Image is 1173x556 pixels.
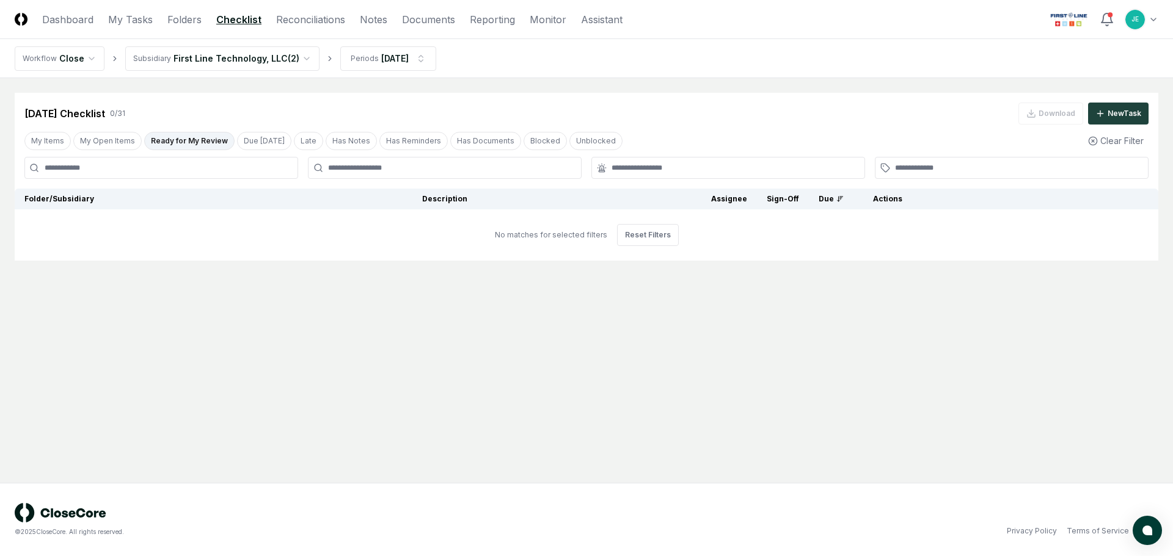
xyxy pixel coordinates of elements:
[216,12,261,27] a: Checklist
[450,132,521,150] button: Has Documents
[470,12,515,27] a: Reporting
[15,527,586,536] div: © 2025 CloseCore. All rights reserved.
[524,132,567,150] button: Blocked
[360,12,387,27] a: Notes
[569,132,623,150] button: Unblocked
[276,12,345,27] a: Reconciliations
[402,12,455,27] a: Documents
[15,13,27,26] img: Logo
[1088,103,1149,125] button: NewTask
[42,12,93,27] a: Dashboard
[110,108,125,119] div: 0 / 31
[24,132,71,150] button: My Items
[1133,516,1162,545] button: atlas-launcher
[819,193,844,204] div: Due
[23,53,57,64] div: Workflow
[701,189,757,209] th: Assignee
[15,46,436,71] nav: breadcrumb
[340,46,436,71] button: Periods[DATE]
[1124,9,1146,31] button: JE
[381,52,409,65] div: [DATE]
[1067,525,1129,536] a: Terms of Service
[24,106,105,121] div: [DATE] Checklist
[167,12,202,27] a: Folders
[294,132,323,150] button: Late
[617,224,679,246] button: Reset Filters
[108,12,153,27] a: My Tasks
[73,132,142,150] button: My Open Items
[133,53,171,64] div: Subsidiary
[581,12,623,27] a: Assistant
[530,12,566,27] a: Monitor
[144,132,235,150] button: Ready for My Review
[757,189,809,209] th: Sign-Off
[412,189,701,209] th: Description
[495,229,607,240] div: No matches for selected filters
[15,503,106,522] img: logo
[1108,108,1141,119] div: New Task
[863,193,1149,204] div: Actions
[237,132,291,150] button: Due Today
[1083,129,1149,152] button: Clear Filter
[1007,525,1057,536] a: Privacy Policy
[351,53,379,64] div: Periods
[1048,10,1090,29] img: First Line Technology logo
[15,189,412,209] th: Folder/Subsidiary
[326,132,377,150] button: Has Notes
[1131,15,1139,24] span: JE
[379,132,448,150] button: Has Reminders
